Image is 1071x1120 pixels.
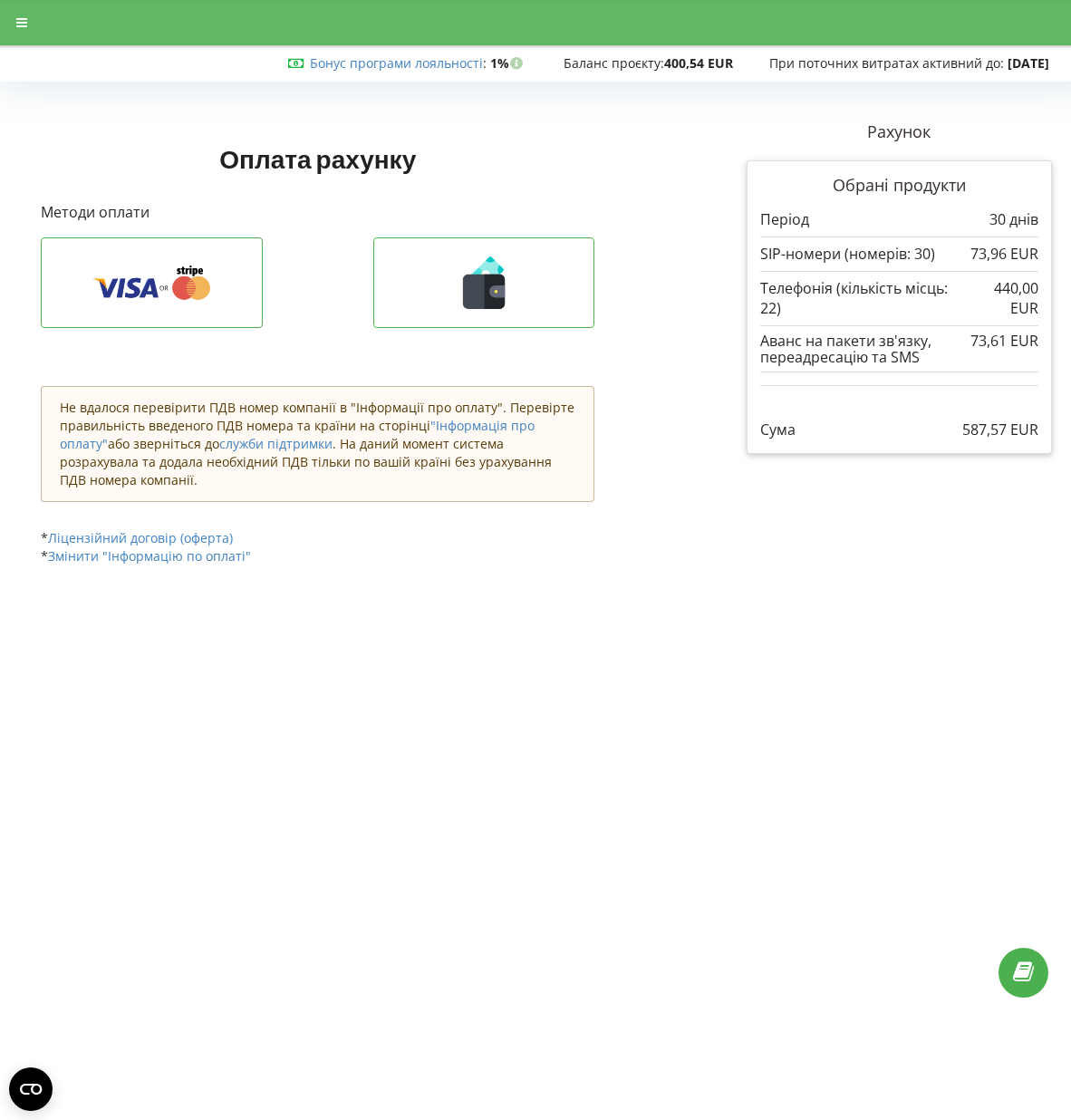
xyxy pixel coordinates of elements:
a: Ліцензійний договір (оферта) [48,529,233,546]
div: 73,61 EUR [970,333,1038,349]
p: 30 днів [989,209,1038,230]
p: Рахунок [747,121,1052,144]
p: Сума [760,420,796,440]
span: При поточних витратах активний до: [769,54,1004,72]
span: : [310,54,487,72]
p: 73,96 EUR [970,244,1038,265]
a: Бонус програми лояльності [310,54,483,72]
strong: [DATE] [1008,54,1049,72]
button: Open CMP widget [9,1067,53,1111]
a: служби підтримки [219,435,333,452]
div: Не вдалося перевірити ПДВ номер компанії в "Інформації про оплату". Перевірте правильність введен... [41,386,594,502]
strong: 1% [490,54,527,72]
p: Період [760,209,809,230]
span: Баланс проєкту: [564,54,664,72]
p: 587,57 EUR [962,420,1038,440]
p: SIP-номери (номерів: 30) [760,244,935,265]
p: Методи оплати [41,202,594,223]
div: Аванс на пакети зв'язку, переадресацію та SMS [760,333,1038,366]
p: Обрані продукти [760,174,1038,198]
p: 440,00 EUR [965,278,1038,320]
a: "Інформація про оплату" [60,417,535,452]
a: Змінити "Інформацію по оплаті" [48,547,251,565]
h1: Оплата рахунку [41,142,594,175]
strong: 400,54 EUR [664,54,733,72]
p: Телефонія (кількість місць: 22) [760,278,965,320]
